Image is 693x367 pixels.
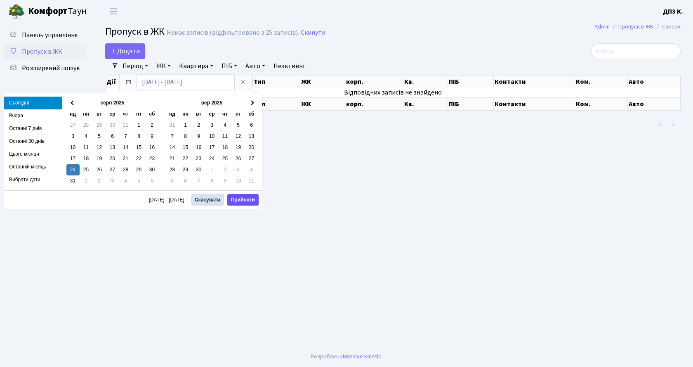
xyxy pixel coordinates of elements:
[192,120,205,131] td: 2
[119,120,132,131] td: 31
[232,142,245,153] td: 19
[93,109,106,120] th: вт
[106,88,681,97] td: Відповідних записів не знайдено
[218,59,240,73] a: ПІБ
[80,120,93,131] td: 28
[345,98,403,110] th: корп.
[106,175,119,187] td: 3
[93,153,106,164] td: 19
[191,194,224,206] button: Скасувати
[343,352,381,361] a: Massive Kinetic
[132,120,146,131] td: 1
[149,197,188,202] span: [DATE] - [DATE]
[132,131,146,142] td: 8
[119,153,132,164] td: 21
[106,164,119,175] td: 27
[242,59,269,73] a: Авто
[403,76,448,88] th: Кв.
[66,109,80,120] th: нд
[22,47,62,56] span: Пропуск в ЖК
[205,131,219,142] td: 10
[205,175,219,187] td: 8
[146,164,159,175] td: 30
[66,175,80,187] td: 31
[4,161,62,173] li: Останній місяць
[176,59,217,73] a: Квартира
[4,97,62,109] li: Сьогодні
[22,31,78,40] span: Панель управління
[494,98,575,110] th: Контакти
[232,153,245,164] td: 26
[4,60,87,76] a: Розширений пошук
[253,76,300,88] th: Тип
[582,18,693,36] nav: breadcrumb
[179,175,192,187] td: 6
[245,175,258,187] td: 11
[179,142,192,153] td: 15
[105,43,145,59] a: Додати
[205,120,219,131] td: 3
[106,131,119,142] td: 6
[179,109,192,120] th: пн
[219,175,232,187] td: 9
[146,120,159,131] td: 2
[205,164,219,175] td: 1
[219,142,232,153] td: 18
[575,98,628,110] th: Ком.
[93,120,106,131] td: 29
[345,76,403,88] th: корп.
[4,27,87,43] a: Панель управління
[80,175,93,187] td: 1
[106,120,119,131] td: 30
[4,173,62,186] li: Вибрати дати
[22,64,80,73] span: Розширений пошук
[232,120,245,131] td: 5
[311,352,382,361] div: Розроблено .
[192,142,205,153] td: 16
[653,22,681,31] li: Список
[219,153,232,164] td: 25
[232,164,245,175] td: 3
[179,131,192,142] td: 8
[4,148,62,161] li: Цього місяця
[146,175,159,187] td: 6
[179,164,192,175] td: 29
[448,76,494,88] th: ПІБ
[166,164,179,175] td: 28
[253,98,300,110] th: Тип
[119,142,132,153] td: 14
[301,29,325,37] a: Скинути
[132,164,146,175] td: 29
[663,7,683,17] a: ДП3 К.
[119,131,132,142] td: 7
[28,5,87,19] span: Таун
[119,59,151,73] a: Період
[146,153,159,164] td: 23
[93,164,106,175] td: 26
[119,175,132,187] td: 4
[132,109,146,120] th: пт
[166,153,179,164] td: 21
[300,98,345,110] th: ЖК
[66,142,80,153] td: 10
[245,164,258,175] td: 4
[628,76,681,88] th: Авто
[132,175,146,187] td: 5
[245,109,258,120] th: сб
[80,164,93,175] td: 25
[245,142,258,153] td: 20
[232,131,245,142] td: 12
[166,175,179,187] td: 5
[66,131,80,142] td: 3
[146,109,159,120] th: сб
[628,98,681,110] th: Авто
[66,164,80,175] td: 24
[93,175,106,187] td: 2
[80,153,93,164] td: 18
[146,142,159,153] td: 16
[93,131,106,142] td: 5
[166,120,179,131] td: 31
[132,142,146,153] td: 15
[618,22,653,31] a: Пропуск в ЖК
